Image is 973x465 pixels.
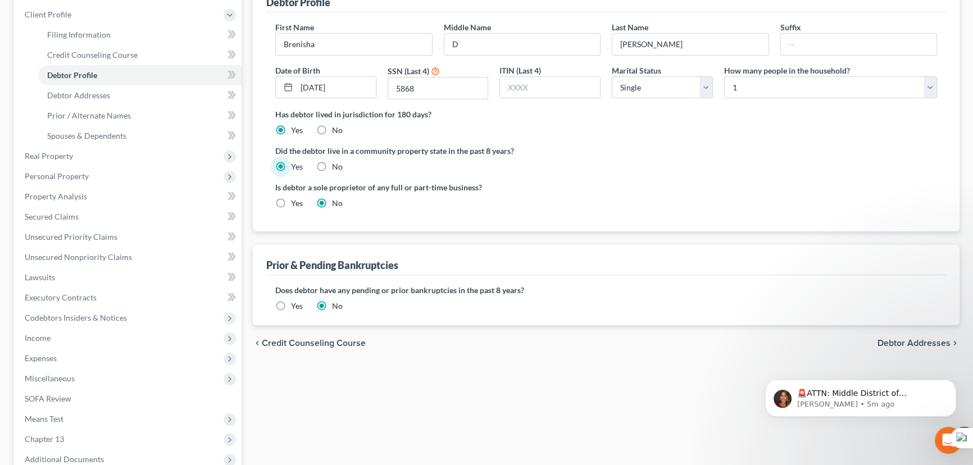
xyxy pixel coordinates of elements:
button: Debtor Addresses chevron_right [877,339,960,348]
label: Yes [291,161,303,172]
span: Chapter 13 [25,434,64,444]
a: Debtor Profile [38,65,242,85]
input: M.I [444,34,601,55]
span: Filing Information [47,30,111,39]
label: Is debtor a sole proprietor of any full or part-time business? [275,181,601,193]
a: Lawsuits [16,267,242,288]
i: chevron_right [951,339,960,348]
a: Prior / Alternate Names [38,106,242,126]
span: Client Profile [25,10,71,19]
label: How many people in the household? [724,65,850,76]
a: Credit Counseling Course [38,45,242,65]
span: Spouses & Dependents [47,131,126,140]
label: Date of Birth [275,65,320,76]
span: Miscellaneous [25,373,75,383]
span: 10 [958,427,971,436]
label: SSN (Last 4) [388,65,429,77]
span: Unsecured Nonpriority Claims [25,252,132,262]
label: Middle Name [444,21,491,33]
iframe: Intercom live chat [935,427,962,454]
span: Credit Counseling Course [47,50,138,60]
label: No [332,161,343,172]
a: Spouses & Dependents [38,126,242,146]
span: Executory Contracts [25,293,97,302]
a: Executory Contracts [16,288,242,308]
div: Prior & Pending Bankruptcies [266,258,398,272]
label: Yes [291,125,303,136]
a: Secured Claims [16,207,242,227]
label: Suffix [780,21,801,33]
label: No [332,300,343,312]
span: Lawsuits [25,272,55,282]
a: Filing Information [38,25,242,45]
a: SOFA Review [16,389,242,409]
button: chevron_left Credit Counseling Course [253,339,366,348]
label: ITIN (Last 4) [499,65,541,76]
label: No [332,125,343,136]
iframe: Intercom notifications message [748,356,973,435]
a: Unsecured Priority Claims [16,227,242,247]
span: Means Test [25,414,63,423]
span: Real Property [25,151,73,161]
span: Expenses [25,353,57,363]
input: -- [612,34,769,55]
label: Yes [291,300,303,312]
span: Unsecured Priority Claims [25,232,117,241]
a: Property Analysis [16,186,242,207]
label: Yes [291,198,303,209]
label: Has debtor lived in jurisdiction for 180 days? [275,108,937,120]
label: Does debtor have any pending or prior bankruptcies in the past 8 years? [275,284,937,296]
span: Codebtors Insiders & Notices [25,313,127,322]
span: Personal Property [25,171,89,181]
span: Debtor Profile [47,70,97,80]
span: Additional Documents [25,454,104,464]
label: First Name [275,21,314,33]
a: Unsecured Nonpriority Claims [16,247,242,267]
span: Secured Claims [25,212,79,221]
span: SOFA Review [25,394,71,403]
span: Debtor Addresses [47,90,110,100]
span: Credit Counseling Course [262,339,366,348]
input: XXXX [388,77,488,99]
span: Debtor Addresses [877,339,951,348]
span: Prior / Alternate Names [47,111,131,120]
label: No [332,198,343,209]
input: -- [276,34,432,55]
input: XXXX [500,77,600,98]
input: MM/DD/YYYY [297,77,376,98]
i: chevron_left [253,339,262,348]
a: Debtor Addresses [38,85,242,106]
span: Income [25,333,51,343]
label: Last Name [612,21,648,33]
label: Did the debtor live in a community property state in the past 8 years? [275,145,937,157]
label: Marital Status [612,65,661,76]
span: Property Analysis [25,192,87,201]
input: -- [781,34,937,55]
